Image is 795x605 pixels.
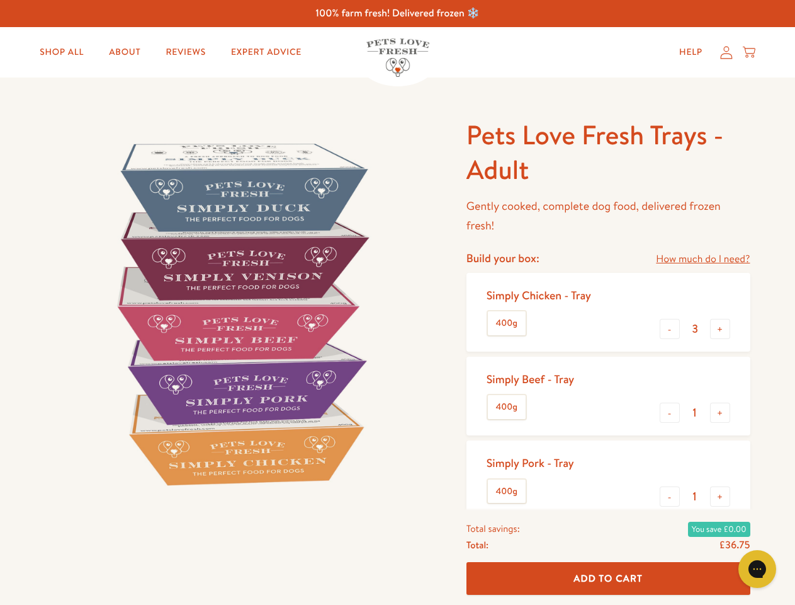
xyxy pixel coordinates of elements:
[487,456,574,470] div: Simply Pork - Tray
[488,395,526,419] label: 400g
[488,480,526,504] label: 400g
[710,487,730,507] button: +
[660,487,680,507] button: -
[488,311,526,335] label: 400g
[466,197,750,235] p: Gently cooked, complete dog food, delivered frozen fresh!
[466,562,750,596] button: Add To Cart
[466,251,539,265] h4: Build your box:
[719,538,750,552] span: £36.75
[99,40,150,65] a: About
[688,522,750,537] span: You save £0.00
[466,118,750,187] h1: Pets Love Fresh Trays - Adult
[30,40,94,65] a: Shop All
[573,572,643,585] span: Add To Cart
[366,38,429,77] img: Pets Love Fresh
[710,319,730,339] button: +
[732,546,782,592] iframe: Gorgias live chat messenger
[155,40,215,65] a: Reviews
[660,403,680,423] button: -
[656,251,750,268] a: How much do I need?
[466,537,488,553] span: Total:
[710,403,730,423] button: +
[466,521,520,537] span: Total savings:
[45,118,436,509] img: Pets Love Fresh Trays - Adult
[221,40,312,65] a: Expert Advice
[487,372,574,386] div: Simply Beef - Tray
[669,40,713,65] a: Help
[487,288,591,302] div: Simply Chicken - Tray
[660,319,680,339] button: -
